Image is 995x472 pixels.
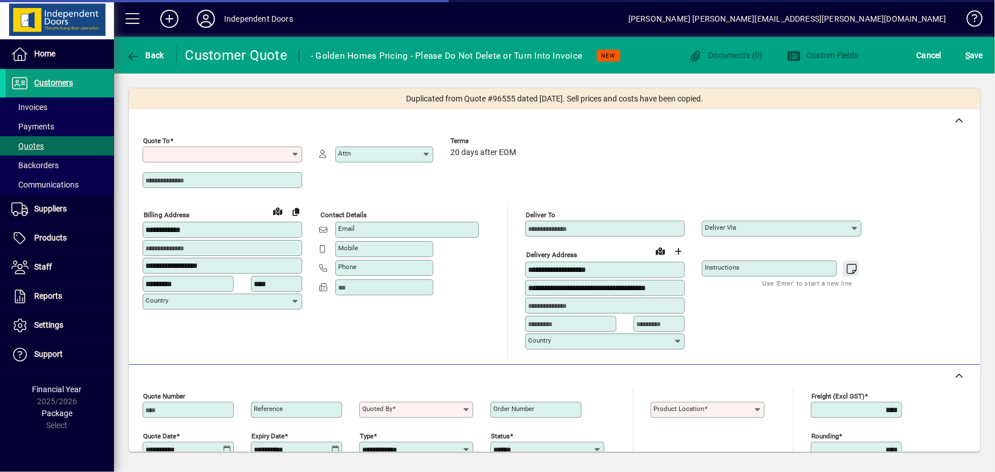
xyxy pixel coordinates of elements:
[958,2,981,39] a: Knowledge Base
[787,51,859,60] span: Custom Fields
[6,175,114,194] a: Communications
[763,276,852,290] mat-hint: Use 'Enter' to start a new line
[34,262,52,271] span: Staff
[185,46,288,64] div: Customer Quote
[145,296,168,304] mat-label: Country
[6,224,114,253] a: Products
[360,432,373,440] mat-label: Type
[34,78,73,87] span: Customers
[811,432,839,440] mat-label: Rounding
[784,45,862,66] button: Custom Fields
[34,291,62,300] span: Reports
[914,45,945,66] button: Cancel
[6,117,114,136] a: Payments
[6,195,114,223] a: Suppliers
[6,311,114,340] a: Settings
[338,225,355,233] mat-label: Email
[965,46,983,64] span: ave
[11,161,59,170] span: Backorders
[114,45,177,66] app-page-header-button: Back
[143,432,176,440] mat-label: Quote date
[962,45,986,66] button: Save
[705,223,736,231] mat-label: Deliver via
[6,136,114,156] a: Quotes
[6,156,114,175] a: Backorders
[338,244,358,252] mat-label: Mobile
[491,432,510,440] mat-label: Status
[151,9,188,29] button: Add
[11,141,44,150] span: Quotes
[526,211,555,219] mat-label: Deliver To
[34,349,63,359] span: Support
[686,45,766,66] button: Documents (0)
[689,51,763,60] span: Documents (0)
[143,137,170,145] mat-label: Quote To
[528,336,551,344] mat-label: Country
[602,52,616,59] span: NEW
[653,405,704,413] mat-label: Product location
[123,45,167,66] button: Back
[126,51,164,60] span: Back
[11,180,79,189] span: Communications
[269,202,287,220] a: View on map
[11,103,47,112] span: Invoices
[11,122,54,131] span: Payments
[669,242,688,261] button: Choose address
[188,9,224,29] button: Profile
[406,93,703,105] span: Duplicated from Quote #96555 dated [DATE]. Sell prices and costs have been copied.
[965,51,970,60] span: S
[34,233,67,242] span: Products
[362,405,392,413] mat-label: Quoted by
[651,242,669,260] a: View on map
[450,148,516,157] span: 20 days after EOM
[6,340,114,369] a: Support
[143,392,185,400] mat-label: Quote number
[338,263,356,271] mat-label: Phone
[917,46,942,64] span: Cancel
[34,320,63,329] span: Settings
[33,385,82,394] span: Financial Year
[34,204,67,213] span: Suppliers
[6,97,114,117] a: Invoices
[251,432,285,440] mat-label: Expiry date
[450,137,519,145] span: Terms
[811,392,864,400] mat-label: Freight (excl GST)
[287,202,305,221] button: Copy to Delivery address
[338,149,351,157] mat-label: Attn
[6,253,114,282] a: Staff
[224,10,293,28] div: Independent Doors
[311,47,583,65] div: - Golden Homes Pricing - Please Do Not Delete or Turn Into Invoice
[705,263,740,271] mat-label: Instructions
[6,282,114,311] a: Reports
[628,10,947,28] div: [PERSON_NAME] [PERSON_NAME][EMAIL_ADDRESS][PERSON_NAME][DOMAIN_NAME]
[42,409,72,418] span: Package
[493,405,534,413] mat-label: Order number
[34,49,55,58] span: Home
[6,40,114,68] a: Home
[254,405,283,413] mat-label: Reference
